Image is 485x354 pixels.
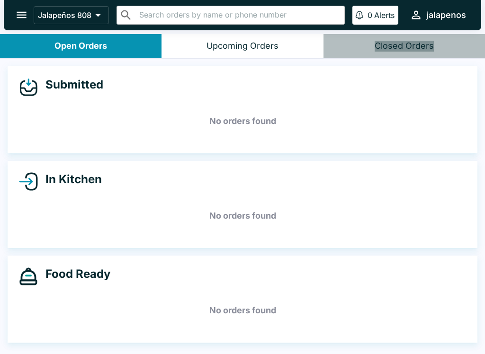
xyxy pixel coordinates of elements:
h4: Food Ready [38,267,110,281]
input: Search orders by name or phone number [136,9,341,22]
p: 0 [368,10,372,20]
div: jalapenos [426,9,466,21]
h5: No orders found [19,104,466,138]
h4: Submitted [38,78,103,92]
div: Upcoming Orders [207,41,278,52]
button: jalapenos [406,5,470,25]
p: Alerts [374,10,395,20]
h5: No orders found [19,293,466,327]
h5: No orders found [19,199,466,233]
button: Jalapeños 808 [34,6,109,24]
button: open drawer [9,3,34,27]
h4: In Kitchen [38,172,102,186]
p: Jalapeños 808 [38,10,91,20]
div: Closed Orders [375,41,434,52]
div: Open Orders [54,41,107,52]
